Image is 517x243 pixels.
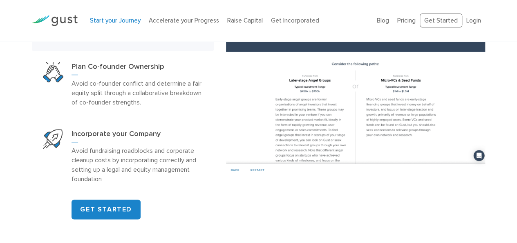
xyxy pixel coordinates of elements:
[32,15,78,26] img: Gust Logo
[72,79,202,107] p: Avoid co-founder conflict and determine a fair equity split through a collaborative breakdown of ...
[271,17,319,24] a: Get Incorporated
[72,62,202,75] h3: Plan Co-founder Ownership
[90,17,141,24] a: Start your Journey
[72,146,202,184] p: Avoid fundraising roadblocks and corporate cleanup costs by incorporating correctly and setting u...
[32,118,213,195] a: Start Your CompanyIncorporate your CompanyAvoid fundraising roadblocks and corporate cleanup cost...
[149,17,219,24] a: Accelerate your Progress
[72,129,202,142] h3: Incorporate your Company
[377,17,389,24] a: Blog
[72,200,141,219] a: GET STARTED
[420,14,462,28] a: Get Started
[466,17,481,24] a: Login
[43,129,63,149] img: Start Your Company
[43,62,63,82] img: Plan Co Founder Ownership
[32,51,213,118] a: Plan Co Founder OwnershipPlan Co-founder OwnershipAvoid co-founder conflict and determine a fair ...
[397,17,416,24] a: Pricing
[227,17,263,24] a: Raise Capital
